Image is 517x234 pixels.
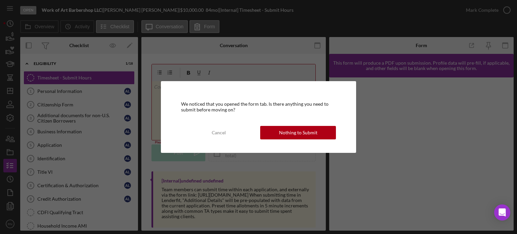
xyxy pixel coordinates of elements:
[212,126,226,139] div: Cancel
[181,101,336,112] div: We noticed that you opened the form tab. Is there anything you need to submit before moving on?
[494,204,510,221] div: Open Intercom Messenger
[260,126,336,139] button: Nothing to Submit
[279,126,317,139] div: Nothing to Submit
[181,126,257,139] button: Cancel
